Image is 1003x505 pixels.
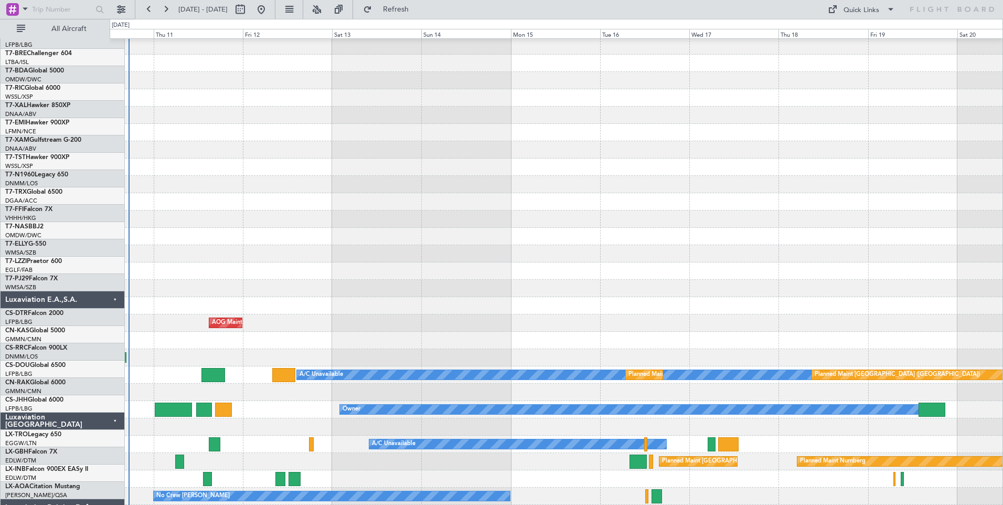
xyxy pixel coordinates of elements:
[5,68,64,74] a: T7-BDAGlobal 5000
[5,241,28,247] span: T7-ELLY
[5,224,44,230] a: T7-NASBBJ2
[5,249,36,257] a: WMSA/SZB
[5,180,38,187] a: DNMM/LOS
[5,120,26,126] span: T7-EMI
[332,29,421,38] div: Sat 13
[5,362,66,369] a: CS-DOUGlobal 6500
[156,488,230,504] div: No Crew [PERSON_NAME]
[5,449,28,455] span: LX-GBH
[5,353,38,361] a: DNMM/LOS
[5,258,27,265] span: T7-LZZI
[5,197,37,205] a: DGAA/ACC
[800,454,866,469] div: Planned Maint Nurnberg
[5,154,26,161] span: T7-TST
[5,318,33,326] a: LFPB/LBG
[5,172,68,178] a: T7-N1960Legacy 650
[5,397,28,403] span: CS-JHH
[212,315,258,331] div: AOG Maint Sofia
[5,405,33,413] a: LFPB/LBG
[5,258,62,265] a: T7-LZZIPraetor 600
[5,189,27,195] span: T7-TRX
[5,370,33,378] a: LFPB/LBG
[689,29,778,38] div: Wed 17
[343,402,360,417] div: Owner
[5,345,28,351] span: CS-RRC
[154,29,243,38] div: Thu 11
[5,439,37,447] a: EGGW/LTN
[5,397,63,403] a: CS-JHHGlobal 6000
[12,20,114,37] button: All Aircraft
[32,2,92,17] input: Trip Number
[5,58,29,66] a: LTBA/ISL
[5,335,41,343] a: GMMN/CMN
[5,310,63,317] a: CS-DTRFalcon 2000
[5,232,41,239] a: OMDW/DWC
[5,214,36,222] a: VHHH/HKG
[662,454,827,469] div: Planned Maint [GEOGRAPHIC_DATA] ([GEOGRAPHIC_DATA])
[823,1,900,18] button: Quick Links
[5,466,88,472] a: LX-INBFalcon 900EX EASy II
[5,449,57,455] a: LX-GBHFalcon 7X
[5,224,28,230] span: T7-NAS
[5,283,36,291] a: WMSA/SZB
[5,466,26,472] span: LX-INB
[5,206,24,213] span: T7-FFI
[5,128,36,135] a: LFMN/NCE
[628,367,794,383] div: Planned Maint [GEOGRAPHIC_DATA] ([GEOGRAPHIC_DATA])
[868,29,957,38] div: Fri 19
[5,137,81,143] a: T7-XAMGulfstream G-200
[5,362,30,369] span: CS-DOU
[300,367,343,383] div: A/C Unavailable
[421,29,510,38] div: Sun 14
[5,102,70,109] a: T7-XALHawker 850XP
[5,50,72,57] a: T7-BREChallenger 604
[5,85,60,91] a: T7-RICGlobal 6000
[374,6,418,13] span: Refresh
[5,483,80,490] a: LX-AOACitation Mustang
[243,29,332,38] div: Fri 12
[5,85,25,91] span: T7-RIC
[5,68,28,74] span: T7-BDA
[5,137,29,143] span: T7-XAM
[112,21,130,30] div: [DATE]
[5,266,33,274] a: EGLF/FAB
[5,432,28,438] span: LX-TRO
[5,380,30,386] span: CN-RAK
[5,154,69,161] a: T7-TSTHawker 900XP
[5,206,52,213] a: T7-FFIFalcon 7X
[5,102,27,109] span: T7-XAL
[5,328,29,334] span: CN-KAS
[5,162,33,170] a: WSSL/XSP
[815,367,980,383] div: Planned Maint [GEOGRAPHIC_DATA] ([GEOGRAPHIC_DATA])
[5,110,36,118] a: DNAA/ABV
[5,310,28,317] span: CS-DTR
[844,5,879,16] div: Quick Links
[5,380,66,386] a: CN-RAKGlobal 6000
[5,276,29,282] span: T7-PJ29
[5,491,67,499] a: [PERSON_NAME]/QSA
[5,241,46,247] a: T7-ELLYG-550
[5,189,62,195] a: T7-TRXGlobal 6500
[511,29,600,38] div: Mon 15
[5,76,41,83] a: OMDW/DWC
[5,120,69,126] a: T7-EMIHawker 900XP
[178,5,228,14] span: [DATE] - [DATE]
[5,93,33,101] a: WSSL/XSP
[358,1,421,18] button: Refresh
[600,29,689,38] div: Tue 16
[5,457,36,465] a: EDLW/DTM
[5,432,61,438] a: LX-TROLegacy 650
[5,172,35,178] span: T7-N1960
[5,276,58,282] a: T7-PJ29Falcon 7X
[372,436,415,452] div: A/C Unavailable
[5,328,65,334] a: CN-KASGlobal 5000
[5,41,33,49] a: LFPB/LBG
[5,483,29,490] span: LX-AOA
[5,345,67,351] a: CS-RRCFalcon 900LX
[5,50,27,57] span: T7-BRE
[5,474,36,482] a: EDLW/DTM
[778,29,868,38] div: Thu 18
[27,25,111,33] span: All Aircraft
[5,387,41,395] a: GMMN/CMN
[5,145,36,153] a: DNAA/ABV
